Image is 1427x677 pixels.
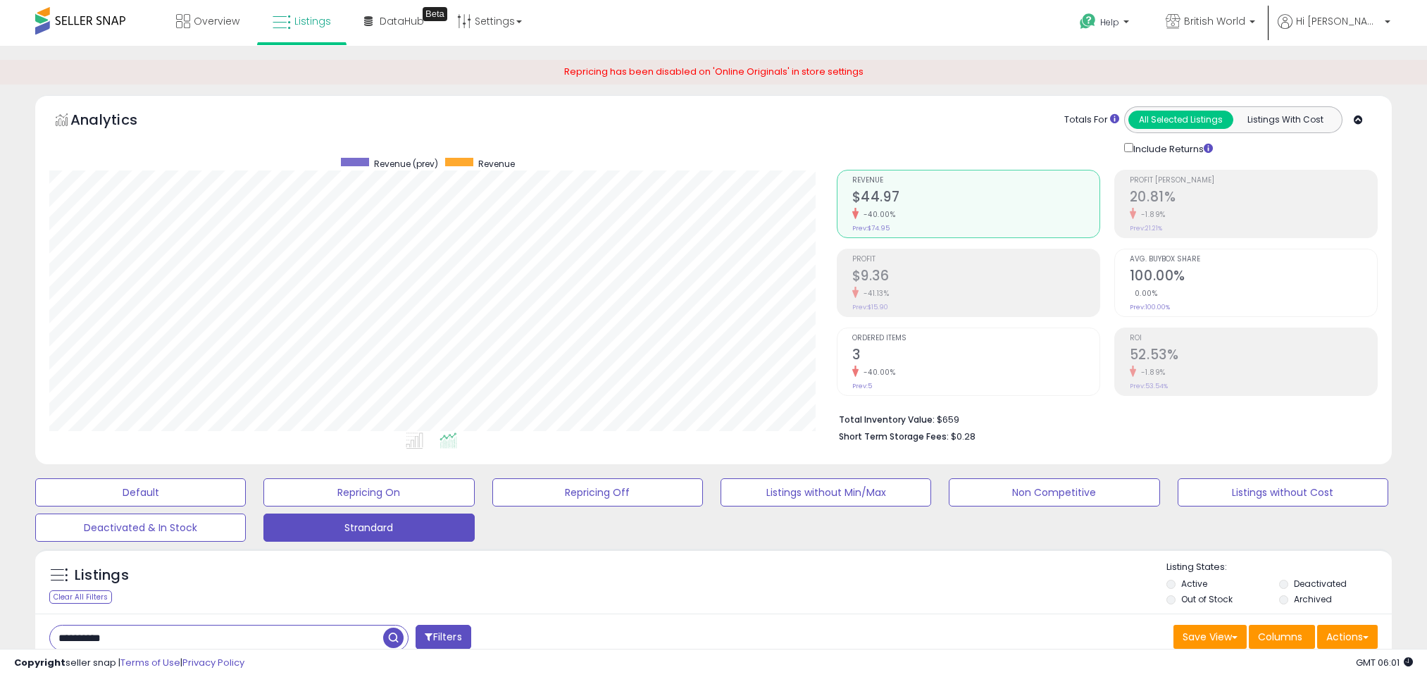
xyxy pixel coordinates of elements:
span: Listings [294,14,331,28]
span: British World [1184,14,1245,28]
button: Listings without Cost [1178,478,1388,507]
button: All Selected Listings [1128,111,1233,129]
a: Help [1068,2,1143,46]
span: Revenue [852,177,1099,185]
button: Listings With Cost [1233,111,1338,129]
span: DataHub [380,14,424,28]
small: Prev: 100.00% [1130,303,1170,311]
span: Profit [PERSON_NAME] [1130,177,1377,185]
b: Short Term Storage Fees: [839,430,949,442]
h5: Listings [75,566,129,585]
h2: 100.00% [1130,268,1377,287]
small: -40.00% [859,367,896,378]
h2: $44.97 [852,189,1099,208]
button: Save View [1173,625,1247,649]
span: Revenue [478,158,515,170]
button: Actions [1317,625,1378,649]
h2: 3 [852,347,1099,366]
label: Archived [1294,593,1332,605]
button: Deactivated & In Stock [35,514,246,542]
li: $659 [839,410,1367,427]
div: Clear All Filters [49,590,112,604]
button: Listings without Min/Max [721,478,931,507]
strong: Copyright [14,656,66,669]
span: Help [1100,16,1119,28]
h2: $9.36 [852,268,1099,287]
button: Repricing Off [492,478,703,507]
label: Out of Stock [1181,593,1233,605]
div: Tooltip anchor [423,7,447,21]
a: Privacy Policy [182,656,244,669]
small: -1.89% [1136,209,1166,220]
span: Overview [194,14,239,28]
span: 2025-10-7 06:01 GMT [1356,656,1413,669]
small: -1.89% [1136,367,1166,378]
b: Total Inventory Value: [839,414,935,426]
i: Get Help [1079,13,1097,30]
span: Avg. Buybox Share [1130,256,1377,263]
button: Filters [416,625,471,650]
small: -40.00% [859,209,896,220]
span: Columns [1258,630,1302,644]
button: Non Competitive [949,478,1159,507]
span: Ordered Items [852,335,1099,342]
span: Revenue (prev) [374,158,438,170]
button: Columns [1249,625,1315,649]
button: Strandard [263,514,474,542]
label: Active [1181,578,1207,590]
h2: 20.81% [1130,189,1377,208]
a: Hi [PERSON_NAME] [1278,14,1390,46]
div: seller snap | | [14,657,244,670]
small: Prev: 5 [852,382,872,390]
small: Prev: 21.21% [1130,224,1162,232]
h2: 52.53% [1130,347,1377,366]
small: Prev: 53.54% [1130,382,1168,390]
small: Prev: $74.95 [852,224,890,232]
span: $0.28 [951,430,976,443]
span: ROI [1130,335,1377,342]
button: Default [35,478,246,507]
span: Profit [852,256,1099,263]
span: Hi [PERSON_NAME] [1296,14,1381,28]
h5: Analytics [70,110,165,133]
div: Totals For [1064,113,1119,127]
small: 0.00% [1130,288,1158,299]
a: Terms of Use [120,656,180,669]
div: Include Returns [1114,140,1230,156]
span: Repricing has been disabled on 'Online Originals' in store settings [564,65,864,78]
button: Repricing On [263,478,474,507]
small: Prev: $15.90 [852,303,888,311]
label: Deactivated [1294,578,1347,590]
small: -41.13% [859,288,890,299]
p: Listing States: [1166,561,1392,574]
